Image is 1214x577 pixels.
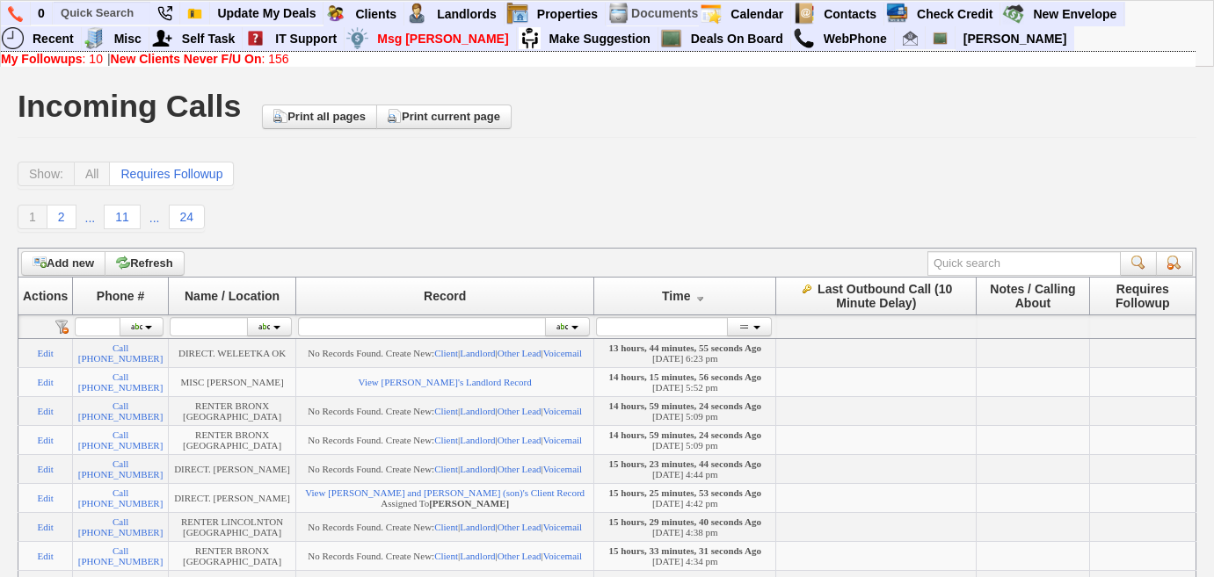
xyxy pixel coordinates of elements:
a: [PERSON_NAME] [956,27,1073,50]
td: RENTER BRONX [GEOGRAPHIC_DATA] [168,541,295,570]
input: Quick Search [54,2,150,24]
a: Voicemail [543,551,582,561]
span: Requires Followup [1116,282,1169,310]
a: 1 [18,205,47,229]
a: Client [434,522,458,532]
a: Edit [38,522,54,532]
img: recent.png [2,27,24,49]
a: Reset filter row [55,320,69,334]
td: MISC [PERSON_NAME] [168,367,295,396]
td: RENTER BRONX [GEOGRAPHIC_DATA] [168,425,295,454]
td: [DATE] 4:38 pm [594,512,776,541]
a: Landlord [460,406,495,416]
a: Call [PHONE_NUMBER] [78,487,164,508]
img: phone.png [8,6,23,22]
a: My Followups: 10 [1,52,103,66]
a: Misc [107,27,149,50]
a: 11 [104,205,141,229]
img: officebldg.png [84,27,105,49]
a: Voicemail [543,348,582,358]
b: 15 hours, 29 minutes, 40 seconds Ago [608,516,761,527]
a: Print all pages [262,105,377,129]
td: [DATE] 5:09 pm [594,396,776,425]
th: Actions [18,277,73,314]
a: IT Support [268,27,345,50]
a: Print current page [376,105,512,129]
span: Name / Location [185,289,280,303]
td: DIRECT. [PERSON_NAME] [168,483,295,512]
b: My Followups [1,52,83,66]
a: New Clients Never F/U On: 156 [111,52,289,66]
td: No Records Found. Create New: | | | [296,512,594,541]
img: chalkboard.png [933,31,948,46]
a: Landlords [430,3,505,25]
a: Edit [38,377,54,387]
button: Add new [21,251,105,276]
td: No Records Found. Create New: | | | [296,338,594,367]
a: Client [434,464,458,474]
b: 15 hours, 33 minutes, 31 seconds Ago [608,545,761,556]
a: Edit [38,493,54,503]
td: DIRECT. WELEETKA OK [168,338,295,367]
a: Voicemail [543,522,582,532]
a: New Envelope [1026,3,1124,25]
a: Landlord [460,551,495,561]
a: Msg [PERSON_NAME] [370,27,516,50]
img: clients.png [324,3,346,25]
img: myadd.png [151,27,173,49]
img: call.png [793,27,815,49]
img: properties.png [506,3,528,25]
a: Landlord [460,435,495,445]
a: Call [PHONE_NUMBER] [78,458,164,480]
img: Bookmark.png [187,6,202,21]
img: creditreport.png [886,3,908,25]
a: Voicemail [543,435,582,445]
span: Time [662,289,690,303]
td: [DATE] 4:34 pm [594,541,776,570]
img: landlord.png [406,3,428,25]
a: Landlord [460,464,495,474]
a: Other Lead [498,348,542,358]
a: Landlord [460,522,495,532]
a: Edit [38,406,54,416]
a: Edit [38,464,54,474]
img: money.png [346,27,368,49]
a: Client [434,348,458,358]
b: 15 hours, 23 minutes, 44 seconds Ago [608,458,761,469]
b: New Clients Never F/U On [111,52,262,66]
td: DIRECT. [PERSON_NAME] [168,454,295,483]
a: Contacts [817,3,884,25]
h1: Incoming Calls [18,90,241,122]
a: Voicemail [543,406,582,416]
span: Phone # [97,289,144,303]
a: Clients [348,3,404,25]
img: contact.png [793,3,815,25]
a: Update My Deals [210,2,323,25]
a: Other Lead [498,435,542,445]
b: [PERSON_NAME] [429,498,509,508]
a: Edit [38,551,54,561]
img: gmoney.png [1002,3,1024,25]
a: Voicemail [543,464,582,474]
img: chalkboard.png [660,27,682,49]
img: Renata@HomeSweetHomeProperties.com [903,31,918,46]
input: Quick search [927,251,1121,276]
a: Properties [530,3,606,25]
a: Edit [38,435,54,445]
a: Recent [25,27,82,50]
a: WebPhone [817,27,895,50]
span: Record [424,289,466,303]
a: Refresh [105,251,184,276]
a: Call [PHONE_NUMBER] [78,400,164,422]
a: ... [76,206,105,229]
td: No Records Found. Create New: | | | [296,425,594,454]
img: phone22.png [157,6,172,21]
td: RENTER BRONX [GEOGRAPHIC_DATA] [168,396,295,425]
td: No Records Found. Create New: | | | [296,541,594,570]
a: Other Lead [498,406,542,416]
a: Client [434,551,458,561]
img: help2.png [244,27,266,49]
b: 14 hours, 59 minutes, 24 seconds Ago [608,429,761,440]
a: Make Suggestion [542,27,658,50]
a: Other Lead [498,522,542,532]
